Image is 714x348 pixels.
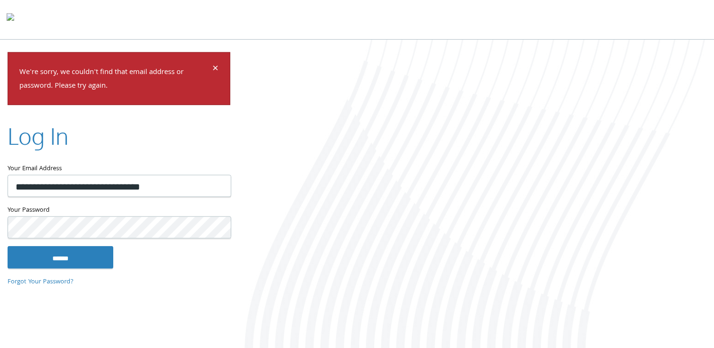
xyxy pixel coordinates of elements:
[19,66,211,93] p: We're sorry, we couldn't find that email address or password. Please try again.
[212,64,218,75] button: Dismiss alert
[8,204,230,216] label: Your Password
[212,60,218,79] span: ×
[7,10,14,29] img: todyl-logo-dark.svg
[8,120,68,151] h2: Log In
[8,277,74,287] a: Forgot Your Password?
